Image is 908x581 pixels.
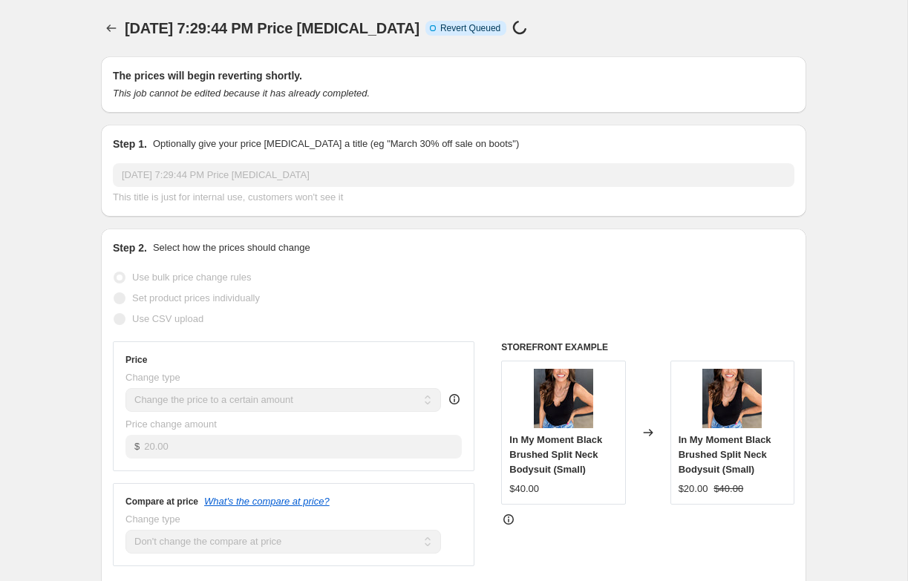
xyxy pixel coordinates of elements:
[125,20,419,36] span: [DATE] 7:29:44 PM Price [MEDICAL_DATA]
[125,513,180,525] span: Change type
[125,354,147,366] h3: Price
[679,482,708,496] div: $20.00
[534,369,593,428] img: IMG_1969_jpg_ded7f327-7a6b-43c2-a87d-3bd11c6d75de_80x.jpg
[125,496,198,508] h3: Compare at price
[125,418,217,430] span: Price change amount
[113,191,343,203] span: This title is just for internal use, customers won't see it
[101,18,122,39] button: Price change jobs
[702,369,762,428] img: IMG_1969_jpg_ded7f327-7a6b-43c2-a87d-3bd11c6d75de_80x.jpg
[144,435,461,459] input: 80.00
[679,434,771,475] span: In My Moment Black Brushed Split Neck Bodysuit (Small)
[153,240,310,255] p: Select how the prices should change
[440,22,500,34] span: Revert Queued
[132,272,251,283] span: Use bulk price change rules
[134,441,140,452] span: $
[447,392,462,407] div: help
[113,68,794,83] h2: The prices will begin reverting shortly.
[132,313,203,324] span: Use CSV upload
[132,292,260,303] span: Set product prices individually
[153,137,519,151] p: Optionally give your price [MEDICAL_DATA] a title (eg "March 30% off sale on boots")
[113,137,147,151] h2: Step 1.
[509,434,602,475] span: In My Moment Black Brushed Split Neck Bodysuit (Small)
[113,163,794,187] input: 30% off holiday sale
[713,482,743,496] strike: $40.00
[509,482,539,496] div: $40.00
[113,88,370,99] i: This job cannot be edited because it has already completed.
[501,341,794,353] h6: STOREFRONT EXAMPLE
[204,496,330,507] button: What's the compare at price?
[113,240,147,255] h2: Step 2.
[125,372,180,383] span: Change type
